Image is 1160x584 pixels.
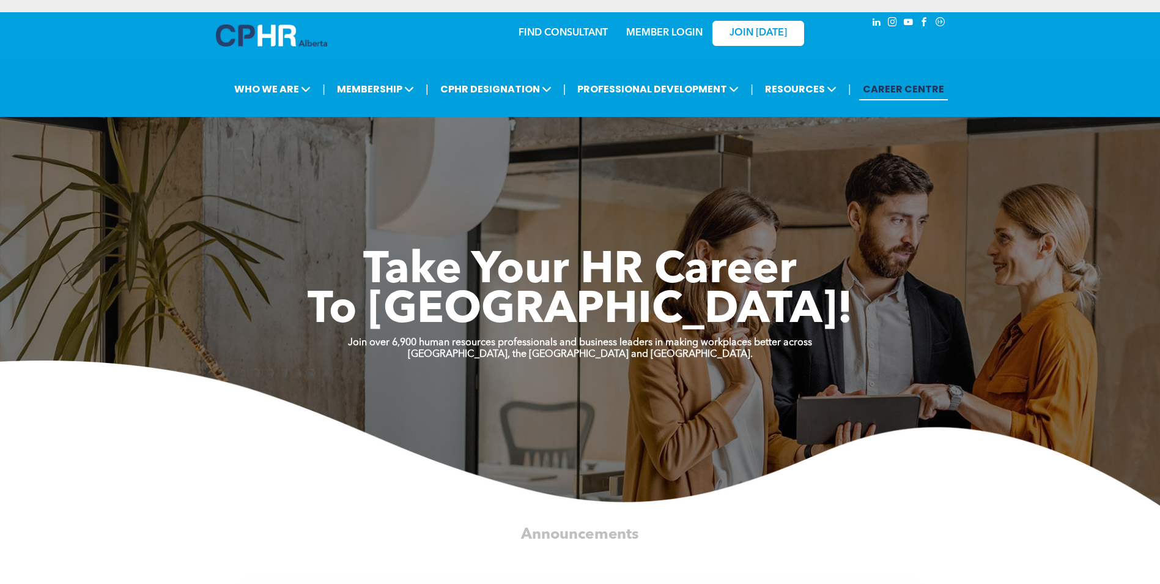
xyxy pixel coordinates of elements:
li: | [848,77,851,102]
span: Announcements [521,527,638,542]
li: | [322,77,325,102]
span: To [GEOGRAPHIC_DATA]! [308,289,853,333]
a: youtube [902,15,915,32]
span: PROFESSIONAL DEVELOPMENT [574,78,742,100]
li: | [426,77,429,102]
span: CPHR DESIGNATION [437,78,555,100]
span: Take Your HR Career [363,249,797,293]
span: MEMBERSHIP [333,78,418,100]
a: CAREER CENTRE [859,78,948,100]
span: JOIN [DATE] [730,28,787,39]
span: WHO WE ARE [231,78,314,100]
a: MEMBER LOGIN [626,28,703,38]
a: linkedin [870,15,884,32]
li: | [563,77,566,102]
a: FIND CONSULTANT [519,28,608,38]
img: A blue and white logo for cp alberta [216,24,327,47]
a: JOIN [DATE] [712,21,804,46]
li: | [750,77,753,102]
a: facebook [918,15,931,32]
a: Social network [934,15,947,32]
span: RESOURCES [761,78,840,100]
strong: [GEOGRAPHIC_DATA], the [GEOGRAPHIC_DATA] and [GEOGRAPHIC_DATA]. [408,350,753,359]
strong: Join over 6,900 human resources professionals and business leaders in making workplaces better ac... [348,338,812,348]
a: instagram [886,15,900,32]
